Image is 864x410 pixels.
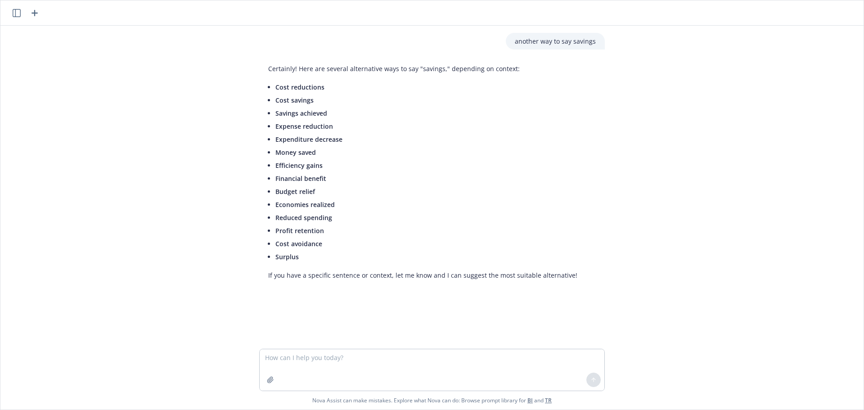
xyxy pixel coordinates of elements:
span: Cost reductions [275,83,324,91]
span: Financial benefit [275,174,326,183]
span: Economies realized [275,200,335,209]
p: another way to say savings [515,36,596,46]
span: Cost avoidance [275,239,322,248]
span: Profit retention [275,226,324,235]
p: If you have a specific sentence or context, let me know and I can suggest the most suitable alter... [268,270,577,280]
span: Reduced spending [275,213,332,222]
span: Budget relief [275,187,315,196]
span: Nova Assist can make mistakes. Explore what Nova can do: Browse prompt library for and [4,391,860,410]
span: Expense reduction [275,122,333,131]
span: Expenditure decrease [275,135,342,144]
a: TR [545,396,552,404]
span: Savings achieved [275,109,327,117]
span: Money saved [275,148,316,157]
span: Efficiency gains [275,161,323,170]
span: Cost savings [275,96,314,104]
span: Surplus [275,252,299,261]
a: BI [527,396,533,404]
p: Certainly! Here are several alternative ways to say "savings," depending on context: [268,64,577,73]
